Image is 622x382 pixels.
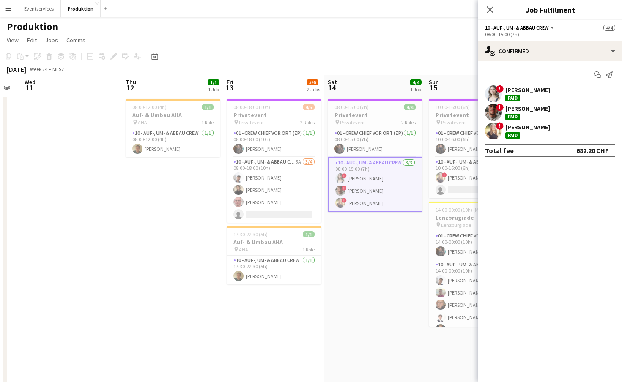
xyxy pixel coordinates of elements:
[429,128,523,157] app-card-role: 01 - Crew Chief vor Ort (ZP)1/110:00-16:00 (6h)[PERSON_NAME]
[17,0,61,17] button: Eventservices
[25,78,36,86] span: Wed
[505,123,550,131] div: [PERSON_NAME]
[436,207,486,213] span: 14:00-00:00 (10h) (Mon)
[410,86,421,93] div: 1 Job
[3,35,22,46] a: View
[429,78,439,86] span: Sun
[42,35,61,46] a: Jobs
[28,66,49,72] span: Week 24
[303,104,315,110] span: 4/5
[126,78,136,86] span: Thu
[24,35,40,46] a: Edit
[328,128,422,157] app-card-role: 01 - Crew Chief vor Ort (ZP)1/108:00-15:00 (7h)[PERSON_NAME]
[485,146,514,155] div: Total fee
[334,104,369,110] span: 08:00-15:00 (7h)
[427,83,439,93] span: 15
[307,86,320,93] div: 2 Jobs
[233,231,268,237] span: 17:30-22:30 (5h)
[52,66,64,72] div: MESZ
[7,65,26,74] div: [DATE]
[401,119,416,126] span: 2 Roles
[328,157,422,212] app-card-role: 10 - Auf-, Um- & Abbau Crew3/308:00-15:00 (7h)![PERSON_NAME]![PERSON_NAME]![PERSON_NAME]
[442,172,447,177] span: !
[505,95,520,101] div: Paid
[61,0,101,17] button: Produktion
[225,83,233,93] span: 13
[429,99,523,198] app-job-card: 10:00-16:00 (6h)2/3Privatevent Privatevent2 Roles01 - Crew Chief vor Ort (ZP)1/110:00-16:00 (6h)[...
[23,83,36,93] span: 11
[328,78,337,86] span: Sat
[27,36,37,44] span: Edit
[302,246,315,253] span: 1 Role
[404,104,416,110] span: 4/4
[496,85,504,93] span: !
[227,256,321,284] app-card-role: 10 - Auf-, Um- & Abbau Crew1/117:30-22:30 (5h)[PERSON_NAME]
[441,119,466,126] span: Privatevent
[478,41,622,61] div: Confirmed
[505,86,550,94] div: [PERSON_NAME]
[124,83,136,93] span: 12
[138,119,147,126] span: AHA
[126,111,220,119] h3: Auf- & Umbau AHA
[227,78,233,86] span: Fri
[340,119,365,126] span: Privatevent
[429,111,523,119] h3: Privatevent
[342,198,347,203] span: !
[326,83,337,93] span: 14
[132,104,167,110] span: 08:00-12:00 (4h)
[505,105,550,112] div: [PERSON_NAME]
[227,99,321,223] app-job-card: 08:00-18:00 (10h)4/5Privatevent Privatevent2 Roles01 - Crew Chief vor Ort (ZP)1/108:00-18:00 (10h...
[227,128,321,157] app-card-role: 01 - Crew Chief vor Ort (ZP)1/108:00-18:00 (10h)[PERSON_NAME]
[485,25,556,31] button: 10 - Auf-, Um- & Abbau Crew
[505,114,520,120] div: Paid
[227,238,321,246] h3: Auf- & Umbau AHA
[328,111,422,119] h3: Privatevent
[126,128,220,157] app-card-role: 10 - Auf-, Um- & Abbau Crew1/108:00-12:00 (4h)[PERSON_NAME]
[208,79,219,85] span: 1/1
[496,122,504,130] span: !
[429,157,523,198] app-card-role: 10 - Auf-, Um- & Abbau Crew4A1/210:00-16:00 (6h)![PERSON_NAME]
[576,146,608,155] div: 682.20 CHF
[429,214,523,221] h3: Lenzbrugiade
[239,119,264,126] span: Privatevent
[441,222,471,228] span: Lenzburgiade
[45,36,58,44] span: Jobs
[603,25,615,31] span: 4/4
[328,99,422,212] app-job-card: 08:00-15:00 (7h)4/4Privatevent Privatevent2 Roles01 - Crew Chief vor Ort (ZP)1/108:00-15:00 (7h)[...
[239,246,248,253] span: AHA
[307,79,318,85] span: 5/6
[505,132,520,139] div: Paid
[303,231,315,237] span: 1/1
[478,4,622,15] h3: Job Fulfilment
[410,79,422,85] span: 4/4
[429,231,523,260] app-card-role: 01 - Crew Chief vor Ort (ZP)1/114:00-00:00 (10h)[PERSON_NAME]
[429,202,523,327] app-job-card: 14:00-00:00 (10h) (Mon)7/7Lenzbrugiade Lenzburgiade2 Roles01 - Crew Chief vor Ort (ZP)1/114:00-00...
[208,86,219,93] div: 1 Job
[227,111,321,119] h3: Privatevent
[7,36,19,44] span: View
[429,260,523,350] app-card-role: 10 - Auf-, Um- & Abbau Crew6/614:00-00:00 (10h)[PERSON_NAME][PERSON_NAME][PERSON_NAME][PERSON_NAM...
[201,119,214,126] span: 1 Role
[7,20,58,33] h1: Produktion
[485,31,615,38] div: 08:00-15:00 (7h)
[126,99,220,157] app-job-card: 08:00-12:00 (4h)1/1Auf- & Umbau AHA AHA1 Role10 - Auf-, Um- & Abbau Crew1/108:00-12:00 (4h)[PERSO...
[342,173,347,178] span: !
[63,35,89,46] a: Comms
[496,104,504,111] span: !
[342,186,347,191] span: !
[233,104,270,110] span: 08:00-18:00 (10h)
[227,226,321,284] app-job-card: 17:30-22:30 (5h)1/1Auf- & Umbau AHA AHA1 Role10 - Auf-, Um- & Abbau Crew1/117:30-22:30 (5h)[PERSO...
[300,119,315,126] span: 2 Roles
[202,104,214,110] span: 1/1
[485,25,549,31] span: 10 - Auf-, Um- & Abbau Crew
[436,104,470,110] span: 10:00-16:00 (6h)
[227,157,321,223] app-card-role: 10 - Auf-, Um- & Abbau Crew5A3/408:00-18:00 (10h)[PERSON_NAME][PERSON_NAME][PERSON_NAME]
[66,36,85,44] span: Comms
